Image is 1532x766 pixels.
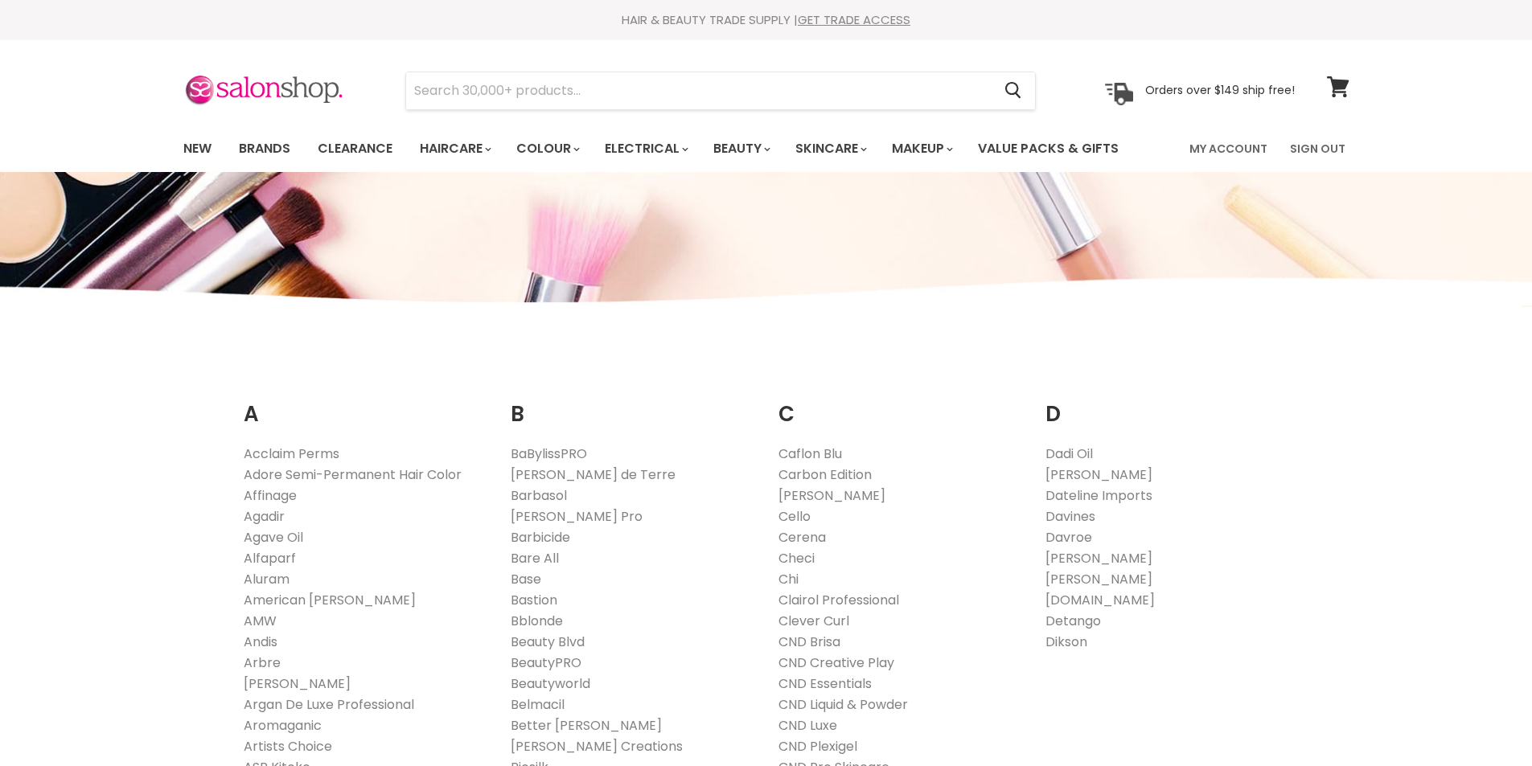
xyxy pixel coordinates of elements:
[244,549,296,567] a: Alfaparf
[244,716,322,735] a: Aromaganic
[778,716,837,735] a: CND Luxe
[1145,83,1295,97] p: Orders over $149 ship free!
[1045,612,1101,630] a: Detango
[244,612,277,630] a: AMW
[1280,132,1355,166] a: Sign Out
[1045,444,1093,463] a: Dadi Oil
[511,674,590,693] a: Beautyworld
[778,674,872,693] a: CND Essentials
[783,132,877,166] a: Skincare
[408,132,501,166] a: Haircare
[1045,486,1152,505] a: Dateline Imports
[778,737,857,756] a: CND Plexigel
[171,125,1156,172] ul: Main menu
[778,570,799,588] a: Chi
[511,507,643,526] a: [PERSON_NAME] Pro
[244,674,351,693] a: [PERSON_NAME]
[405,72,1036,110] form: Product
[511,737,683,756] a: [PERSON_NAME] Creations
[244,591,416,609] a: American [PERSON_NAME]
[880,132,963,166] a: Makeup
[778,465,872,484] a: Carbon Edition
[511,528,570,547] a: Barbicide
[511,444,587,463] a: BaBylissPRO
[778,695,908,714] a: CND Liquid & Powder
[778,486,885,505] a: [PERSON_NAME]
[511,377,754,431] h2: B
[778,612,849,630] a: Clever Curl
[992,72,1035,109] button: Search
[244,570,290,588] a: Aluram
[244,507,285,526] a: Agadir
[244,377,487,431] h2: A
[1045,507,1095,526] a: Davines
[163,125,1370,172] nav: Main
[511,612,563,630] a: Bblonde
[511,465,676,484] a: [PERSON_NAME] de Terre
[778,633,840,651] a: CND Brisa
[778,653,894,672] a: CND Creative Play
[778,444,842,463] a: Caflon Blu
[244,528,303,547] a: Agave Oil
[511,653,581,672] a: BeautyPRO
[244,653,281,672] a: Arbre
[406,72,992,109] input: Search
[966,132,1131,166] a: Value Packs & Gifts
[244,444,339,463] a: Acclaim Perms
[778,507,811,526] a: Cello
[1045,549,1152,567] a: [PERSON_NAME]
[511,486,567,505] a: Barbasol
[778,377,1022,431] h2: C
[1045,591,1155,609] a: [DOMAIN_NAME]
[511,716,662,735] a: Better [PERSON_NAME]
[1045,528,1092,547] a: Davroe
[778,528,826,547] a: Cerena
[593,132,698,166] a: Electrical
[244,633,277,651] a: Andis
[306,132,405,166] a: Clearance
[1045,570,1152,588] a: [PERSON_NAME]
[171,132,224,166] a: New
[1045,377,1289,431] h2: D
[511,695,565,714] a: Belmacil
[1045,465,1152,484] a: [PERSON_NAME]
[701,132,780,166] a: Beauty
[778,591,899,609] a: Clairol Professional
[511,591,557,609] a: Bastion
[244,695,414,714] a: Argan De Luxe Professional
[1045,633,1087,651] a: Dikson
[778,549,815,567] a: Checi
[511,549,559,567] a: Bare All
[511,633,585,651] a: Beauty Blvd
[504,132,589,166] a: Colour
[227,132,302,166] a: Brands
[244,737,332,756] a: Artists Choice
[163,12,1370,28] div: HAIR & BEAUTY TRADE SUPPLY |
[244,465,462,484] a: Adore Semi-Permanent Hair Color
[244,486,297,505] a: Affinage
[798,11,910,28] a: GET TRADE ACCESS
[511,570,541,588] a: Base
[1180,132,1277,166] a: My Account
